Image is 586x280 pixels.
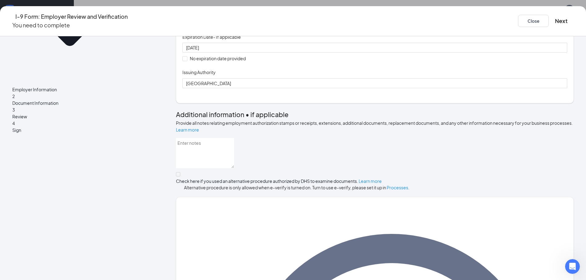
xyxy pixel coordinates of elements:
[176,110,244,119] span: Additional information
[182,69,216,75] span: Issuing Authority
[12,13,48,21] img: logo
[12,127,153,133] span: Sign
[12,93,15,99] span: 2
[555,17,568,25] button: Next
[176,120,573,132] span: Provide all notes relating employment authorization stamps or receipts, extensions, additional do...
[84,10,96,22] img: Profile image for Anne
[213,34,241,40] span: - If applicable
[12,21,128,30] p: You need to complete
[12,107,15,112] span: 3
[13,84,103,90] div: We'll be back online [DATE]
[244,110,289,119] span: • if applicable
[518,15,549,27] button: Close
[359,178,382,184] a: Learn more
[106,10,117,21] div: Close
[565,259,580,274] iframe: Intercom live chat
[387,185,408,190] a: Processes
[60,10,73,22] img: Profile image for Hazel
[176,178,382,184] div: Check here if you used an alternative procedure authorized by DHS to examine documents.
[12,54,111,65] p: How can we help?
[12,120,15,126] span: 4
[176,184,574,191] span: Alternative procedure is only allowed when e-verify is turned on. Turn to use e-verify, please se...
[176,127,199,132] a: Learn more
[82,207,103,211] span: Messages
[24,207,38,211] span: Home
[187,55,248,62] span: No expiration date provided
[12,100,153,106] span: Document Information
[62,192,123,216] button: Messages
[12,44,111,54] p: Hi [PERSON_NAME]
[182,34,241,40] span: Expiration Date
[6,72,117,96] div: Send us a messageWe'll be back online [DATE]
[186,44,562,51] input: 04/04/2029
[15,12,128,21] h4: I-9 Form: Employer Review and Verification
[72,10,84,22] img: Profile image for Erin
[12,86,153,93] span: Employer Information
[13,77,103,84] div: Send us a message
[12,113,153,120] span: Review
[176,172,180,176] input: Check here if you used an alternative procedure authorized by DHS to examine documents. Learn more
